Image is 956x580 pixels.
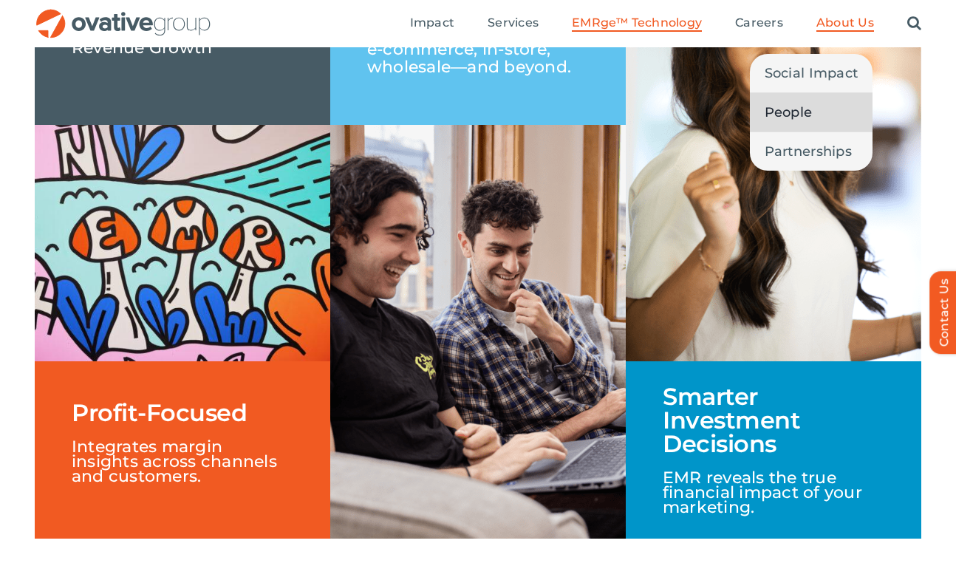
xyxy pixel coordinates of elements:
span: Social Impact [765,63,858,83]
span: Partnerships [765,141,852,162]
a: About Us [816,16,874,32]
a: Careers [735,16,783,32]
span: About Us [816,16,874,30]
h1: Smarter Investment Decisions [663,385,884,456]
img: EMR – Grid 1 [35,125,330,361]
img: Revenue Collage – Middle [330,125,626,539]
p: Revenue Growth [72,26,212,55]
span: Impact [410,16,454,30]
a: EMRge™ Technology [572,16,702,32]
a: OG_Full_horizontal_RGB [35,7,212,21]
a: Partnerships [750,132,873,171]
p: Integrates margin insights across channels and customers. [72,425,293,484]
p: EMR reveals the true financial impact of your marketing. [663,456,884,515]
a: People [750,93,873,132]
a: Services [488,16,539,32]
span: Services [488,16,539,30]
span: EMRge™ Technology [572,16,702,30]
a: Search [907,16,921,32]
a: Impact [410,16,454,32]
a: Social Impact [750,54,873,92]
span: Careers [735,16,783,30]
h1: Profit-Focused [72,401,247,425]
span: People [765,102,813,123]
p: All your sales channels—e-commerce, in-store, wholesale—and beyond. [367,5,589,76]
